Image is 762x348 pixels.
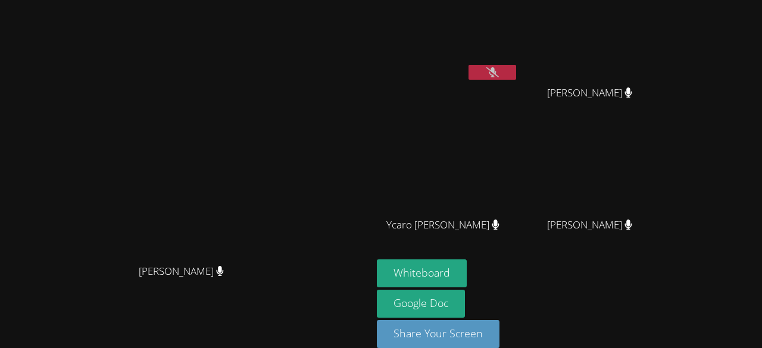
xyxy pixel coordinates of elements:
button: Share Your Screen [377,320,499,348]
span: [PERSON_NAME] [139,263,224,280]
button: Whiteboard [377,259,467,287]
span: [PERSON_NAME] [547,217,632,234]
span: Ycaro [PERSON_NAME] [386,217,499,234]
span: [PERSON_NAME] [547,84,632,102]
a: Google Doc [377,290,465,318]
